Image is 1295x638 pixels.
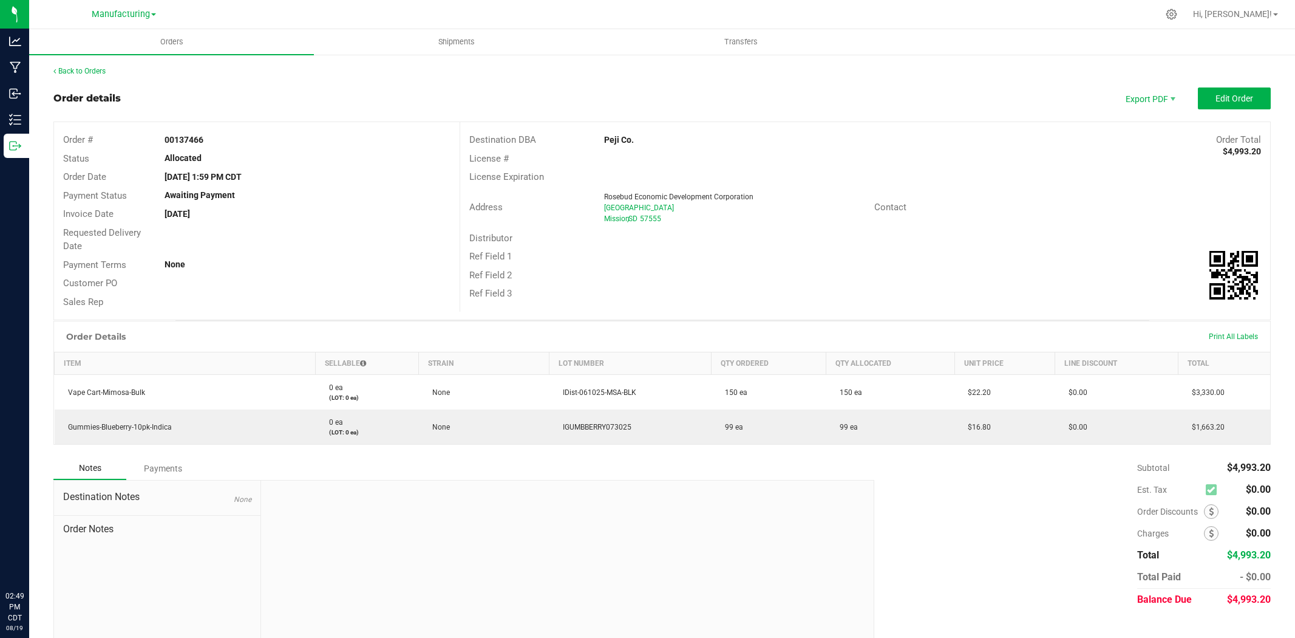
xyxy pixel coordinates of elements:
inline-svg: Analytics [9,35,21,47]
inline-svg: Manufacturing [9,61,21,74]
th: Qty Allocated [826,352,955,375]
span: Calculate excise tax [1206,482,1222,498]
qrcode: 00137466 [1209,251,1258,300]
span: Print All Labels [1209,332,1258,341]
p: (LOT: 0 ea) [323,393,412,402]
span: 0 ea [323,418,343,427]
inline-svg: Inbound [9,87,21,100]
th: Lot Number [549,352,712,375]
span: Manufacturing [92,9,150,19]
span: 0 ea [323,383,343,392]
span: Destination DBA [469,134,536,145]
span: Est. Tax [1137,485,1201,495]
span: Gummies-Blueberry-10pk-Indica [62,423,172,431]
span: Destination Notes [63,490,251,504]
span: 150 ea [719,388,747,397]
inline-svg: Outbound [9,140,21,152]
span: Mission [604,214,630,223]
p: (LOT: 0 ea) [323,428,412,437]
span: Total [1137,549,1159,561]
span: Hi, [PERSON_NAME]! [1193,9,1272,19]
span: 150 ea [834,388,862,397]
span: Requested Delivery Date [63,227,141,252]
strong: 00137466 [165,135,203,145]
th: Item [55,352,316,375]
div: Order details [53,91,121,106]
th: Unit Price [954,352,1055,375]
span: Balance Due [1137,594,1192,605]
span: [GEOGRAPHIC_DATA] [604,204,674,212]
a: Orders [29,29,314,55]
iframe: Resource center [12,541,49,577]
span: $3,330.00 [1186,388,1225,397]
span: $4,993.20 [1227,549,1271,561]
strong: None [165,259,185,269]
p: 02:49 PM CDT [5,591,24,623]
span: $0.00 [1062,423,1087,431]
span: Ref Field 3 [469,288,512,299]
li: Export PDF [1113,87,1186,109]
a: Shipments [314,29,599,55]
span: Total Paid [1137,571,1181,583]
span: Edit Order [1215,94,1253,103]
span: $4,993.20 [1227,594,1271,605]
div: Payments [126,458,199,479]
span: $1,663.20 [1186,423,1225,431]
span: Rosebud Economic Development Corporation [604,193,753,201]
strong: Allocated [165,153,202,163]
span: SD [628,214,637,223]
span: None [234,495,251,504]
span: Payment Terms [63,259,126,270]
div: Manage settings [1164,9,1179,20]
span: $0.00 [1246,527,1271,539]
span: 99 ea [719,423,743,431]
span: - $0.00 [1240,571,1271,583]
span: Customer PO [63,278,117,289]
inline-svg: Inventory [9,114,21,126]
strong: [DATE] [165,209,190,219]
img: Scan me! [1209,251,1258,300]
span: Distributor [469,233,512,244]
span: 57555 [640,214,661,223]
div: Notes [53,457,126,480]
span: Transfers [708,36,774,47]
span: Order Discounts [1137,507,1204,516]
span: $0.00 [1246,484,1271,495]
span: 99 ea [834,423,858,431]
span: IGUMBBERRY073025 [557,423,631,431]
th: Sellable [316,352,419,375]
span: Order Total [1216,134,1261,145]
span: , [627,214,628,223]
span: $0.00 [1062,388,1087,397]
span: License Expiration [469,171,544,182]
p: 08/19 [5,623,24,633]
span: Ref Field 1 [469,251,512,262]
h1: Order Details [66,332,126,341]
span: Ref Field 2 [469,270,512,281]
span: Order Date [63,171,106,182]
strong: [DATE] 1:59 PM CDT [165,172,242,182]
span: Invoice Date [63,208,114,219]
button: Edit Order [1198,87,1271,109]
strong: Peji Co. [604,135,634,145]
strong: Awaiting Payment [165,190,235,200]
span: None [426,423,450,431]
span: Address [469,202,503,213]
span: $4,993.20 [1227,462,1271,473]
span: License # [469,153,509,164]
th: Total [1178,352,1270,375]
span: Vape Cart-Mimosa-Bulk [62,388,145,397]
span: IDist-061025-MSA-BLK [557,388,636,397]
strong: $4,993.20 [1223,146,1261,156]
iframe: Resource center unread badge [36,539,50,554]
th: Line Discount [1055,352,1178,375]
span: Sales Rep [63,297,103,307]
span: Status [63,153,89,164]
span: None [426,388,450,397]
span: Charges [1137,529,1204,538]
th: Strain [419,352,549,375]
span: Subtotal [1137,463,1169,473]
span: $16.80 [962,423,991,431]
span: Order # [63,134,93,145]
